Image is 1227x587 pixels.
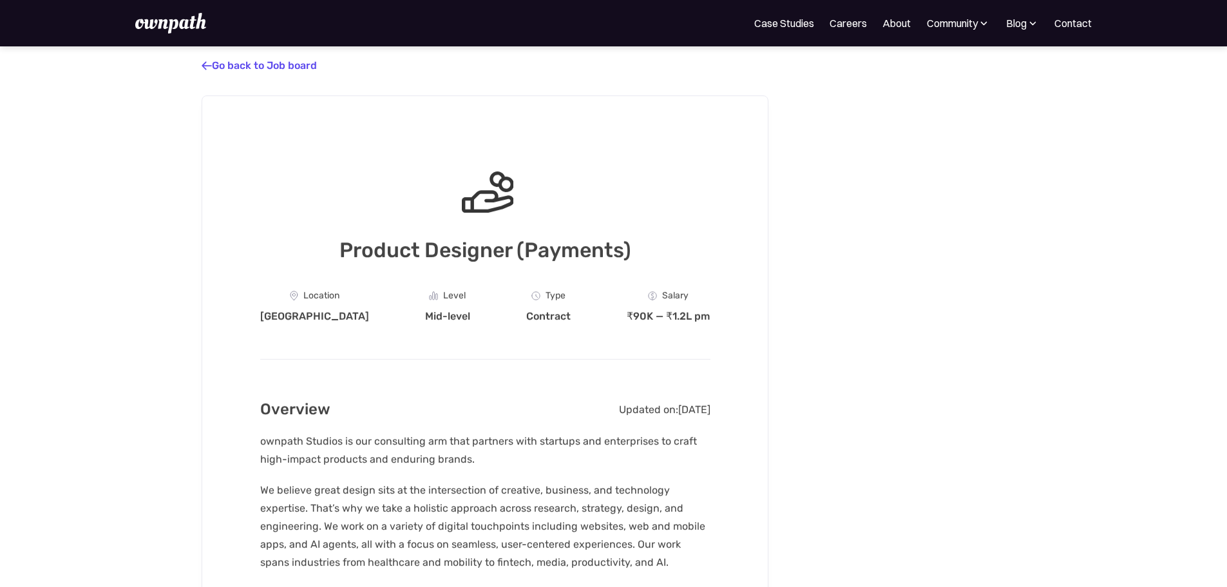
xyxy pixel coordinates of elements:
div: Community [927,15,978,31]
p: We believe great design sits at the intersection of creative, business, and technology expertise.... [260,481,710,572]
a: About [882,15,911,31]
div: Blog [1005,15,1039,31]
p: ownpath Studios is our consulting arm that partners with startups and enterprises to craft high-i... [260,432,710,468]
a: Careers [830,15,867,31]
div: Location [303,291,339,301]
a: Case Studies [754,15,814,31]
h2: Overview [260,397,330,422]
div: Level [443,291,466,301]
div: Type [546,291,566,301]
div: Contract [526,310,571,323]
div: Community [926,15,990,31]
div: Salary [662,291,689,301]
div: [DATE] [678,403,710,416]
a: Go back to Job board [202,59,317,72]
h1: Product Designer (Payments) [260,235,710,265]
div: ₹90K — ₹1.2L pm [627,310,710,323]
img: Location Icon - Job Board X Webflow Template [289,291,298,301]
span:  [202,59,212,72]
div: Mid-level [424,310,470,323]
a: Apply [809,235,920,267]
div: Blog [1006,15,1027,31]
p: Think you're a good fit? We'd love to hear from you. [809,182,964,218]
img: Money Icon - Job Board X Webflow Template [648,291,657,300]
div: [GEOGRAPHIC_DATA] [260,310,368,323]
img: Clock Icon - Job Board X Webflow Template [531,291,540,300]
div: Updated on: [618,403,678,416]
a: Contact [1054,15,1092,31]
img: Graph Icon - Job Board X Webflow Template [429,291,438,300]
